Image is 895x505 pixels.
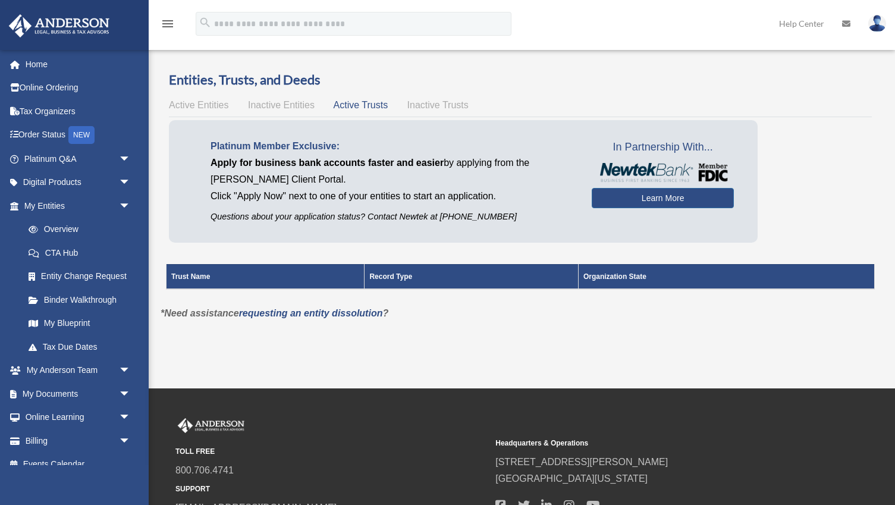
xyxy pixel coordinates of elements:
a: Tax Due Dates [17,335,143,359]
small: Headquarters & Operations [495,437,807,450]
span: arrow_drop_down [119,194,143,218]
a: My Entitiesarrow_drop_down [8,194,143,218]
a: Platinum Q&Aarrow_drop_down [8,147,149,171]
a: My Anderson Teamarrow_drop_down [8,359,149,382]
a: Billingarrow_drop_down [8,429,149,453]
a: Learn More [592,188,734,208]
p: Platinum Member Exclusive: [211,138,574,155]
span: arrow_drop_down [119,147,143,171]
p: Click "Apply Now" next to one of your entities to start an application. [211,188,574,205]
span: Active Entities [169,100,228,110]
span: arrow_drop_down [119,171,143,195]
span: arrow_drop_down [119,382,143,406]
img: Anderson Advisors Platinum Portal [5,14,113,37]
i: search [199,16,212,29]
h3: Entities, Trusts, and Deeds [169,71,872,89]
span: Apply for business bank accounts faster and easier [211,158,444,168]
th: Trust Name [167,264,365,289]
a: My Blueprint [17,312,143,335]
p: Questions about your application status? Contact Newtek at [PHONE_NUMBER] [211,209,574,224]
small: SUPPORT [175,483,487,495]
a: My Documentsarrow_drop_down [8,382,149,406]
a: [GEOGRAPHIC_DATA][US_STATE] [495,473,648,484]
span: Inactive Trusts [407,100,469,110]
small: TOLL FREE [175,446,487,458]
a: menu [161,21,175,31]
a: [STREET_ADDRESS][PERSON_NAME] [495,457,668,467]
span: arrow_drop_down [119,406,143,430]
img: NewtekBankLogoSM.png [598,163,728,182]
em: *Need assistance ? [161,308,388,318]
a: Events Calendar [8,453,149,476]
a: Digital Productsarrow_drop_down [8,171,149,195]
span: In Partnership With... [592,138,734,157]
a: Online Ordering [8,76,149,100]
a: requesting an entity dissolution [239,308,383,318]
span: Active Trusts [334,100,388,110]
a: Tax Organizers [8,99,149,123]
i: menu [161,17,175,31]
a: Order StatusNEW [8,123,149,148]
th: Record Type [365,264,579,289]
span: arrow_drop_down [119,429,143,453]
a: Binder Walkthrough [17,288,143,312]
span: arrow_drop_down [119,359,143,383]
p: by applying from the [PERSON_NAME] Client Portal. [211,155,574,188]
th: Organization State [578,264,874,289]
a: Online Learningarrow_drop_down [8,406,149,429]
span: Inactive Entities [248,100,315,110]
a: Overview [17,218,137,241]
img: Anderson Advisors Platinum Portal [175,418,247,434]
a: Entity Change Request [17,265,143,288]
a: 800.706.4741 [175,465,234,475]
a: CTA Hub [17,241,143,265]
div: NEW [68,126,95,144]
a: Home [8,52,149,76]
img: User Pic [868,15,886,32]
